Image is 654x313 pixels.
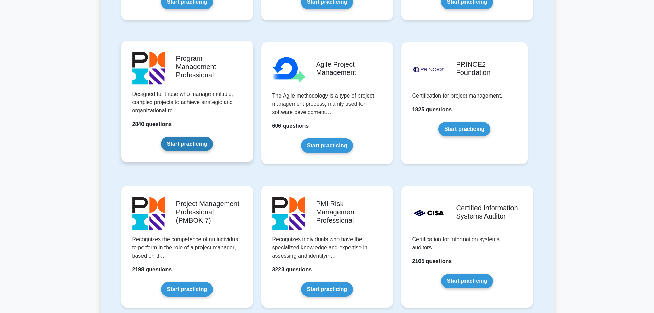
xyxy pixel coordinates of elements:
a: Start practicing [161,137,213,151]
a: Start practicing [301,138,353,153]
a: Start practicing [438,122,490,136]
a: Start practicing [301,282,353,297]
a: Start practicing [161,282,213,297]
a: Start practicing [441,274,493,288]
